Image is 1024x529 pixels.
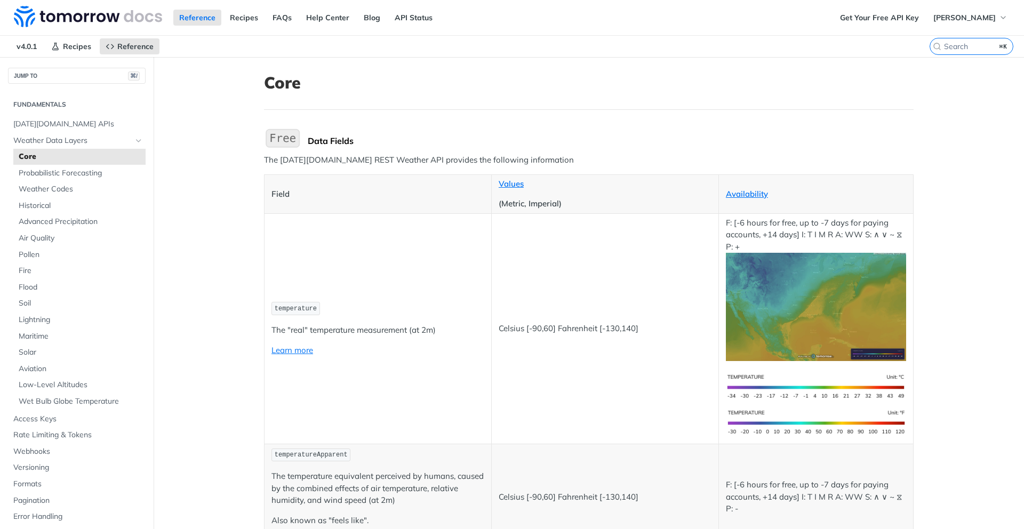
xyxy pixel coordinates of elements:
span: Advanced Precipitation [19,217,143,227]
a: Formats [8,476,146,492]
p: The [DATE][DOMAIN_NAME] REST Weather API provides the following information [264,154,914,166]
span: Expand image [726,381,906,391]
span: Lightning [19,315,143,325]
a: Help Center [300,10,355,26]
a: Get Your Free API Key [834,10,925,26]
span: Reference [117,42,154,51]
a: Pollen [13,247,146,263]
a: Learn more [271,345,313,355]
span: Rate Limiting & Tokens [13,430,143,440]
span: Flood [19,282,143,293]
span: Expand image [726,416,906,427]
a: Lightning [13,312,146,328]
span: Maritime [19,331,143,342]
div: Data Fields [308,135,914,146]
a: Blog [358,10,386,26]
a: Air Quality [13,230,146,246]
span: Pagination [13,495,143,506]
span: Versioning [13,462,143,473]
a: Values [499,179,524,189]
span: Core [19,151,143,162]
button: JUMP TO⌘/ [8,68,146,84]
a: Rate Limiting & Tokens [8,427,146,443]
span: Recipes [63,42,91,51]
p: (Metric, Imperial) [499,198,711,210]
svg: Search [933,42,941,51]
a: Core [13,149,146,165]
a: Aviation [13,361,146,377]
a: API Status [389,10,438,26]
span: Access Keys [13,414,143,424]
img: Tomorrow.io Weather API Docs [14,6,162,27]
span: Weather Codes [19,184,143,195]
a: Advanced Precipitation [13,214,146,230]
a: Recipes [45,38,97,54]
span: ⌘/ [128,71,140,81]
span: Formats [13,479,143,490]
span: Solar [19,347,143,358]
a: Historical [13,198,146,214]
a: FAQs [267,10,298,26]
a: Low-Level Altitudes [13,377,146,393]
span: temperatureApparent [275,451,348,459]
span: Wet Bulb Globe Temperature [19,396,143,407]
h2: Fundamentals [8,100,146,109]
a: Reference [173,10,221,26]
a: Soil [13,295,146,311]
a: Probabilistic Forecasting [13,165,146,181]
span: Weather Data Layers [13,135,132,146]
button: [PERSON_NAME] [927,10,1013,26]
span: Air Quality [19,233,143,244]
a: Maritime [13,328,146,344]
a: Fire [13,263,146,279]
p: The "real" temperature measurement (at 2m) [271,324,484,336]
span: v4.0.1 [11,38,43,54]
span: Low-Level Altitudes [19,380,143,390]
a: Availability [726,189,768,199]
p: Celsius [-90,60] Fahrenheit [-130,140] [499,323,711,335]
span: Error Handling [13,511,143,522]
p: Celsius [-90,60] Fahrenheit [-130,140] [499,491,711,503]
a: Access Keys [8,411,146,427]
a: Reference [100,38,159,54]
a: Error Handling [8,509,146,525]
span: Pollen [19,250,143,260]
p: Also known as "feels like". [271,515,484,527]
button: Hide subpages for Weather Data Layers [134,137,143,145]
p: F: [-6 hours for free, up to -7 days for paying accounts, +14 days] I: T I M R A: WW S: ∧ ∨ ~ ⧖ P: + [726,217,906,361]
span: Soil [19,298,143,309]
a: Weather Data LayersHide subpages for Weather Data Layers [8,133,146,149]
span: Webhooks [13,446,143,457]
p: F: [-6 hours for free, up to -7 days for paying accounts, +14 days] I: T I M R A: WW S: ∧ ∨ ~ ⧖ P: - [726,479,906,515]
span: Aviation [19,364,143,374]
span: Expand image [726,301,906,311]
span: Historical [19,201,143,211]
p: Field [271,188,484,201]
a: [DATE][DOMAIN_NAME] APIs [8,116,146,132]
a: Wet Bulb Globe Temperature [13,394,146,410]
a: Versioning [8,460,146,476]
span: [PERSON_NAME] [933,13,996,22]
p: The temperature equivalent perceived by humans, caused by the combined effects of air temperature... [271,470,484,507]
span: temperature [275,305,317,312]
span: [DATE][DOMAIN_NAME] APIs [13,119,143,130]
span: Fire [19,266,143,276]
a: Flood [13,279,146,295]
a: Weather Codes [13,181,146,197]
a: Webhooks [8,444,146,460]
a: Pagination [8,493,146,509]
span: Probabilistic Forecasting [19,168,143,179]
kbd: ⌘K [997,41,1010,52]
h1: Core [264,73,914,92]
a: Recipes [224,10,264,26]
a: Solar [13,344,146,360]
